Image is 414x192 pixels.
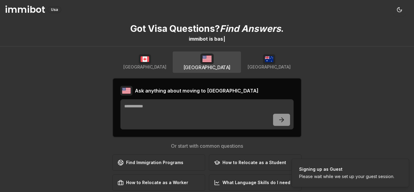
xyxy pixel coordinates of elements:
[209,174,302,191] button: What Language Skills do I need
[5,4,45,15] h1: immibot
[214,180,290,186] div: What Language Skills do I need
[130,23,284,34] p: Got Visa Questions? .
[48,6,61,13] div: Usa
[120,86,132,96] img: USA flag
[135,87,259,94] h2: Ask anything about moving to [GEOGRAPHIC_DATA]
[200,53,214,64] img: USA flag
[214,36,223,42] span: b a s
[183,64,231,71] span: [GEOGRAPHIC_DATA]
[223,36,225,42] span: |
[112,142,302,150] h3: Or start with common questions
[214,160,286,166] div: How to Relocate as a Student
[248,64,291,70] span: [GEOGRAPHIC_DATA]
[299,173,394,180] div: Please wait while we set up your guest session.
[263,54,275,64] img: Australia flag
[112,154,205,171] button: Find Immigration Programs
[123,64,166,70] span: [GEOGRAPHIC_DATA]
[118,160,183,166] div: Find Immigration Programs
[220,23,281,34] span: Find Answers
[209,154,302,171] button: How to Relocate as a Student
[189,35,213,42] div: immibot is
[112,174,205,191] button: How to Relocate as a Worker
[299,166,394,172] div: Signing up as Guest
[118,180,188,186] div: How to Relocate as a Worker
[139,54,151,64] img: Canada flag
